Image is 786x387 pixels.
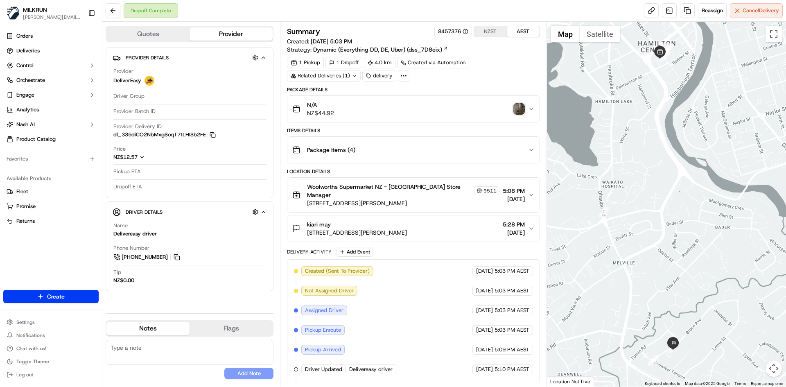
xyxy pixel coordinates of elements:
button: Quotes [106,27,190,41]
span: Orchestrate [16,77,45,84]
span: Tip [113,269,121,276]
span: Price [113,145,126,153]
span: Nash AI [16,121,35,128]
span: Dropoff ETA [113,183,142,190]
div: Available Products [3,172,99,185]
span: Promise [16,203,36,210]
span: [DATE] [476,346,493,353]
button: Settings [3,317,99,328]
div: Favorites [3,152,99,165]
a: Analytics [3,103,99,116]
span: Cancel Delivery [743,7,779,14]
span: Returns [16,217,35,225]
div: Delivereasy driver [113,230,157,238]
span: Pickup Arrived [305,346,341,353]
div: Related Deliveries (1) [287,70,361,81]
a: Created via Automation [397,57,469,68]
span: 5:08 PM [503,187,525,195]
span: Product Catalog [16,136,56,143]
button: Create [3,290,99,303]
div: 14 [599,207,609,217]
span: [DATE] [503,229,525,237]
span: Engage [16,91,34,99]
h3: Summary [287,28,320,35]
img: delivereasy_logo.png [145,76,154,86]
span: Provider Delivery ID [113,123,162,130]
span: Delivereasy driver [349,366,393,373]
div: 1 Dropoff [325,57,362,68]
span: 5:03 PM AEST [495,287,529,294]
span: 5:03 PM AEST [495,307,529,314]
button: Toggle fullscreen view [766,26,782,42]
span: [DATE] [476,267,493,275]
button: Notes [106,322,190,335]
span: [PERSON_NAME][EMAIL_ADDRESS][DOMAIN_NAME] [23,14,81,20]
span: Dynamic (Everything DD, DE, Uber) (dss_7D8eix) [313,45,442,54]
img: Google [549,376,576,387]
button: NZST [474,26,507,37]
span: Pickup Enroute [305,326,341,334]
button: 8457376 [438,28,468,35]
span: 5:03 PM AEST [495,267,529,275]
button: NZ$12.57 [113,154,185,161]
button: Show street map [551,26,580,42]
button: Orchestrate [3,74,99,87]
span: Reassign [702,7,723,14]
div: 5 [662,43,673,54]
span: Phone Number [113,244,149,252]
span: NZ$44.92 [307,109,334,117]
div: 6 [663,44,674,54]
span: Not Assigned Driver [305,287,354,294]
a: Promise [7,203,95,210]
div: 4.0 km [364,57,395,68]
button: Show satellite imagery [580,26,620,42]
span: [DATE] [503,195,525,203]
button: AEST [507,26,540,37]
span: Notifications [16,332,45,339]
button: N/ANZ$44.92photo_proof_of_delivery image [287,96,539,122]
span: Log out [16,371,33,378]
span: Driver Group [113,93,145,100]
button: Provider [190,27,273,41]
span: Created (Sent To Provider) [305,267,370,275]
span: [DATE] [476,326,493,334]
div: NZ$0.00 [113,277,134,284]
span: [DATE] [476,366,493,373]
button: Log out [3,369,99,380]
span: NZ$12.57 [113,154,138,161]
button: Chat with us! [3,343,99,354]
span: Settings [16,319,35,326]
span: 5:09 PM AEST [495,346,529,353]
span: 5:10 PM AEST [495,366,529,373]
img: MILKRUN [7,7,20,20]
button: Reassign [698,3,727,18]
button: Keyboard shortcuts [645,381,680,387]
div: Location Not Live [547,376,594,387]
span: Package Items ( 4 ) [307,146,355,154]
div: Package Details [287,86,540,93]
span: Chat with us! [16,345,46,352]
span: Orders [16,32,33,40]
button: Add Event [337,247,373,257]
button: kiari may[STREET_ADDRESS][PERSON_NAME]5:28 PM[DATE] [287,215,539,242]
a: Dynamic (Everything DD, DE, Uber) (dss_7D8eix) [313,45,448,54]
span: [DATE] [476,287,493,294]
span: Created: [287,37,352,45]
span: Provider [113,68,133,75]
button: Woolworths Supermarket NZ - [GEOGRAPHIC_DATA] Store Manager9511[STREET_ADDRESS][PERSON_NAME]5:08 ... [287,178,539,212]
button: Map camera controls [766,360,782,377]
button: Package Items (4) [287,137,539,163]
div: Items Details [287,127,540,134]
span: [STREET_ADDRESS][PERSON_NAME] [307,229,407,237]
button: Flags [190,322,273,335]
button: Toggle Theme [3,356,99,367]
button: Returns [3,215,99,228]
div: 4 [662,45,673,56]
div: 15 [648,355,659,366]
button: MILKRUN [23,6,47,14]
span: Create [47,292,65,301]
span: [STREET_ADDRESS][PERSON_NAME] [307,199,499,207]
span: [DATE] 5:03 PM [311,38,352,45]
